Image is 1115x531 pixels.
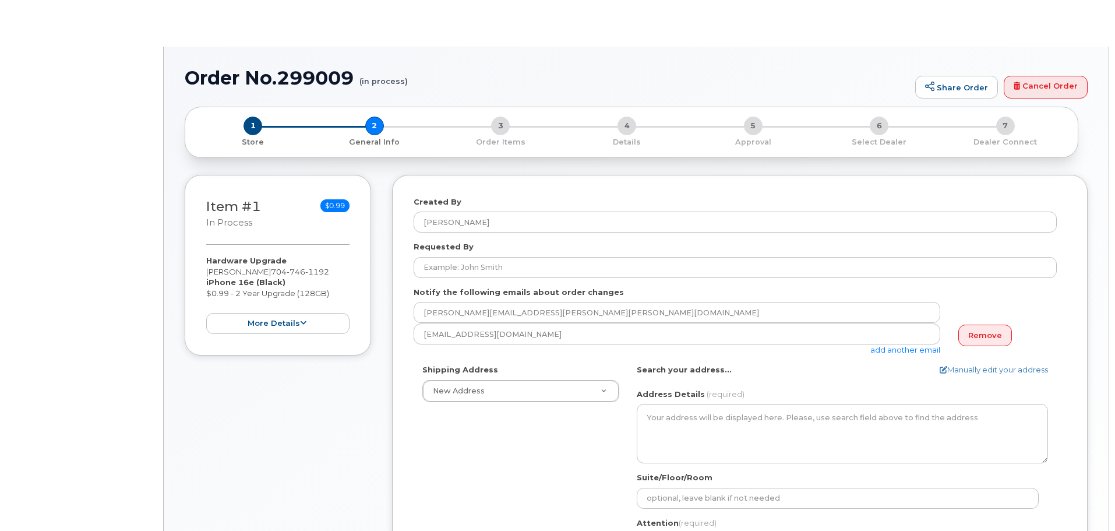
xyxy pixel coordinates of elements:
span: $0.99 [320,199,350,212]
input: Example: john@appleseed.com [414,323,940,344]
label: Suite/Floor/Room [637,472,712,483]
label: Search your address... [637,364,732,375]
span: 1 [244,117,262,135]
h3: Item #1 [206,199,261,229]
label: Shipping Address [422,364,498,375]
a: add another email [870,345,940,354]
a: Manually edit your address [940,364,1048,375]
div: [PERSON_NAME] $0.99 - 2 Year Upgrade (128GB) [206,255,350,334]
a: Remove [958,325,1012,346]
small: in process [206,217,252,228]
span: New Address [433,386,485,395]
span: 1192 [305,267,329,276]
label: Requested By [414,241,474,252]
h1: Order No.299009 [185,68,909,88]
a: New Address [423,381,619,402]
span: (required) [679,518,717,528]
input: Example: John Smith [414,257,1057,278]
a: Share Order [915,76,998,99]
a: Cancel Order [1004,76,1088,99]
span: 746 [287,267,305,276]
label: Address Details [637,389,705,400]
label: Attention [637,518,717,529]
a: 1 Store [195,135,312,147]
p: Store [199,137,307,147]
button: more details [206,313,350,335]
label: Created By [414,196,461,208]
small: (in process) [359,68,408,86]
span: 704 [271,267,329,276]
strong: iPhone 16e (Black) [206,277,285,287]
input: optional, leave blank if not needed [637,488,1039,509]
label: Notify the following emails about order changes [414,287,624,298]
strong: Hardware Upgrade [206,256,287,265]
input: Example: john@appleseed.com [414,302,940,323]
span: (required) [707,389,744,399]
